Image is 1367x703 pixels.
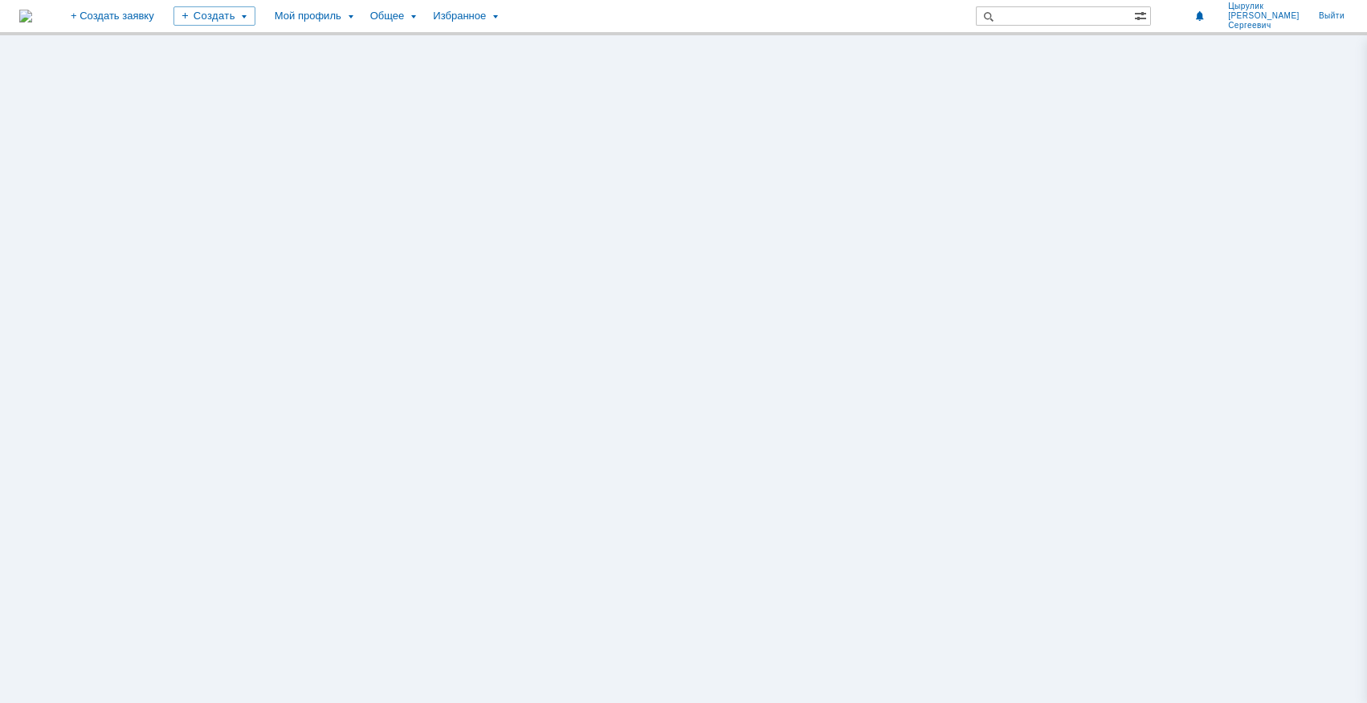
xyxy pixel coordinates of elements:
img: logo [19,10,32,22]
span: Расширенный поиск [1134,7,1150,22]
span: [PERSON_NAME] [1228,11,1300,21]
a: Перейти на домашнюю страницу [19,10,32,22]
div: Создать [173,6,255,26]
span: Сергеевич [1228,21,1300,30]
span: Цырулик [1228,2,1300,11]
